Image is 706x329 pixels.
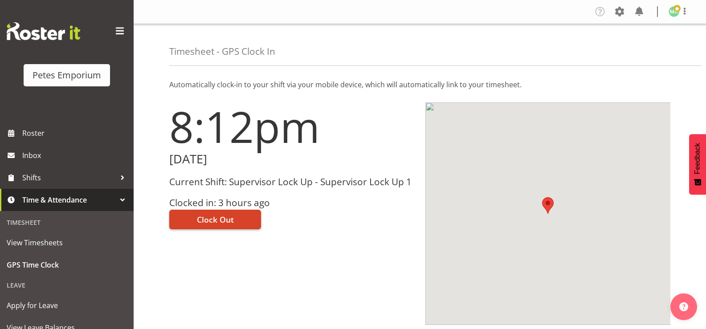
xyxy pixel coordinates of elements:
span: Inbox [22,149,129,162]
span: View Timesheets [7,236,127,249]
span: Feedback [694,143,702,174]
img: melanie-richardson713.jpg [669,6,679,17]
div: Petes Emporium [33,69,101,82]
button: Clock Out [169,210,261,229]
h3: Clocked in: 3 hours ago [169,198,415,208]
div: Timesheet [2,213,131,232]
h1: 8:12pm [169,102,415,150]
a: GPS Time Clock [2,254,131,276]
span: Clock Out [197,214,234,225]
a: View Timesheets [2,232,131,254]
span: Time & Attendance [22,193,116,207]
h4: Timesheet - GPS Clock In [169,46,275,57]
img: Rosterit website logo [7,22,80,40]
button: Feedback - Show survey [689,134,706,195]
span: Shifts [22,171,116,184]
h2: [DATE] [169,152,415,166]
a: Apply for Leave [2,294,131,317]
h3: Current Shift: Supervisor Lock Up - Supervisor Lock Up 1 [169,177,415,187]
div: Leave [2,276,131,294]
span: GPS Time Clock [7,258,127,272]
span: Roster [22,126,129,140]
span: Apply for Leave [7,299,127,312]
p: Automatically clock-in to your shift via your mobile device, which will automatically link to you... [169,79,670,90]
img: help-xxl-2.png [679,302,688,311]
